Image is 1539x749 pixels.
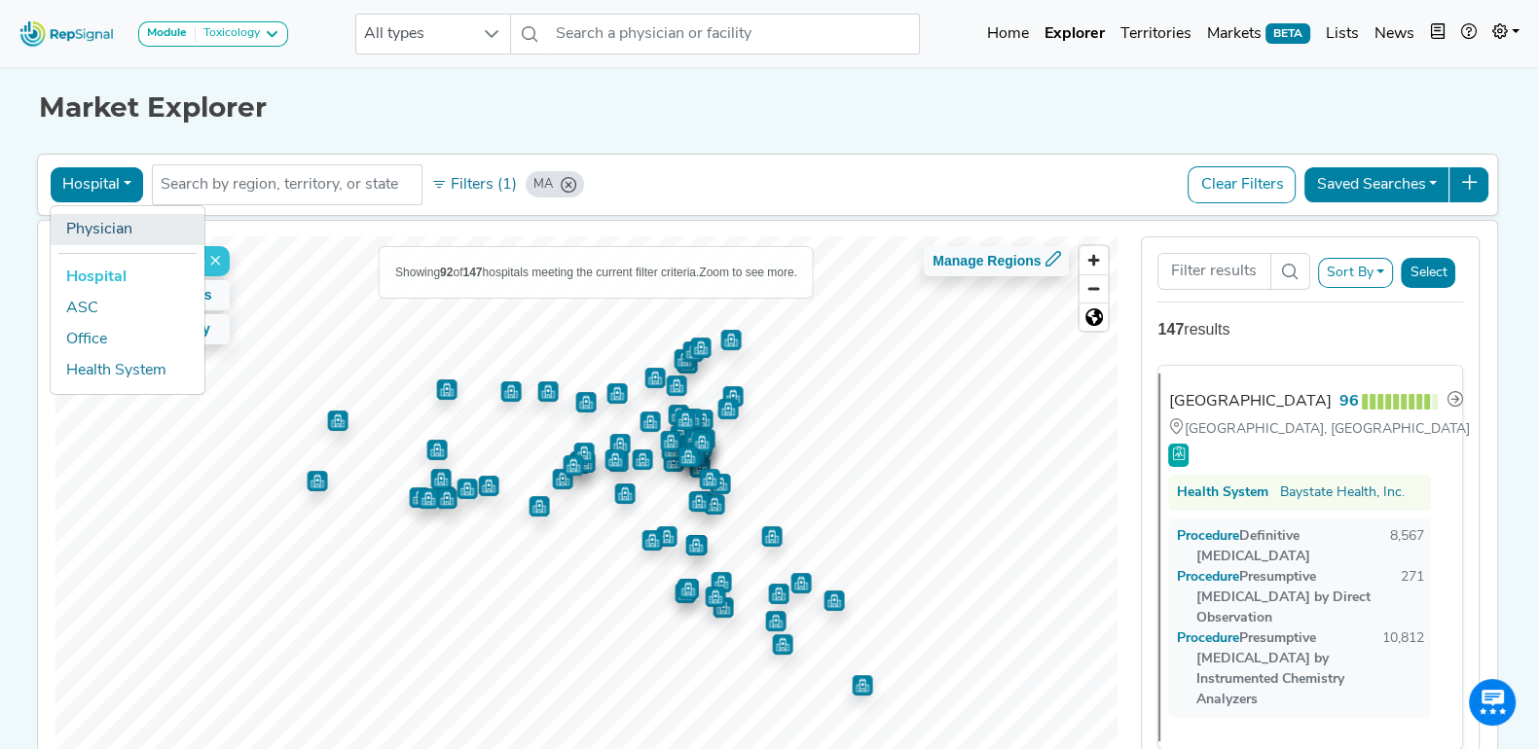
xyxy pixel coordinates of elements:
div: Map marker [607,451,628,472]
div: Map marker [632,449,652,470]
div: Map marker [644,368,665,388]
div: Map marker [790,573,811,593]
div: Map marker [678,446,698,467]
div: Map marker [500,381,521,402]
button: Select [1401,258,1455,288]
a: Lists [1318,15,1367,53]
div: Map marker [457,479,477,499]
span: Procedure [1195,529,1238,544]
div: Map marker [614,483,635,504]
div: Toxicology [196,26,260,42]
div: Map marker [569,451,590,472]
a: Physician [51,214,204,245]
span: This hospital has ongoing trials [1168,444,1189,468]
div: Map marker [690,338,711,358]
div: Map marker [307,471,327,491]
div: Health System [1176,482,1267,503]
div: Map marker [694,429,715,449]
div: Map marker [691,432,712,452]
div: Map marker [711,572,731,592]
strong: 147 [1157,321,1184,338]
div: Map marker [692,410,713,430]
div: Map marker [685,535,706,555]
div: [GEOGRAPHIC_DATA], [GEOGRAPHIC_DATA] [1168,418,1431,440]
span: Zoom out [1080,275,1108,303]
div: Map marker [606,383,627,404]
a: Go to hospital profile [1446,389,1463,414]
div: Definitive [MEDICAL_DATA] [1176,526,1389,567]
div: Map marker [675,410,695,430]
div: Map marker [666,375,686,396]
div: Map marker [668,405,688,425]
div: 10,812 [1381,628,1423,710]
a: Explorer [1037,15,1113,53]
button: Saved Searches [1303,166,1449,203]
h1: Market Explorer [39,91,1501,125]
button: Clear Filters [1188,166,1296,203]
div: Map marker [678,579,698,599]
div: Map marker [537,381,558,402]
div: Map marker [705,587,725,607]
input: Search a physician or facility [548,14,920,54]
div: Map marker [681,435,702,455]
a: MarketsBETA [1199,15,1318,53]
b: 147 [462,266,482,279]
button: Reset bearing to north [1080,303,1108,331]
div: Map marker [436,488,457,509]
div: Map marker [684,440,705,460]
div: Map marker [552,469,572,489]
button: Zoom in [1080,246,1108,274]
span: BETA [1265,23,1310,43]
div: Map marker [688,491,709,512]
div: Map marker [641,530,662,551]
div: 271 [1400,567,1423,628]
button: ModuleToxicology [138,21,288,47]
div: Map marker [575,392,596,412]
div: Map marker [765,611,786,631]
div: Map marker [478,476,498,496]
span: Reset zoom [1080,303,1108,331]
button: Sort By [1318,258,1394,288]
div: Map marker [720,330,741,350]
a: Baystate Health, Inc. [1279,482,1404,503]
a: Hospital [51,262,204,293]
a: ASC [51,293,204,324]
div: Map marker [418,488,438,509]
div: Map marker [713,597,733,618]
span: Procedure [1195,631,1238,646]
div: Map marker [529,496,549,517]
div: Map marker [689,457,710,478]
span: Procedure [1195,570,1238,585]
div: Map marker [704,494,724,515]
div: Map marker [852,675,872,695]
div: Map marker [574,452,595,473]
button: Manage Regions [924,246,1069,276]
strong: 96 [1338,394,1358,410]
input: Search Term [1157,253,1270,290]
button: Zoom out [1080,274,1108,303]
span: Zoom to see more. [699,266,797,279]
div: Map marker [772,634,792,655]
div: MA [533,175,553,194]
input: Search by region, territory, or state [161,173,414,196]
div: Map marker [684,429,705,449]
div: Map marker [605,449,625,470]
div: Map marker [683,443,704,463]
div: results [1157,318,1463,341]
div: Map marker [409,487,429,508]
div: MA [526,171,584,197]
div: Map marker [686,535,707,555]
div: Map marker [681,409,702,429]
button: Intel Book [1422,15,1453,53]
div: Map marker [609,434,630,454]
a: Territories [1113,15,1199,53]
a: Health System [51,355,204,386]
div: Map marker [569,453,590,474]
div: Presumptive [MEDICAL_DATA] by Direct Observation [1176,567,1400,628]
div: Map marker [722,386,743,407]
span: Showing of hospitals meeting the current filter criteria. [395,266,699,279]
div: Map marker [690,438,711,458]
b: 92 [440,266,453,279]
a: Home [979,15,1037,53]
